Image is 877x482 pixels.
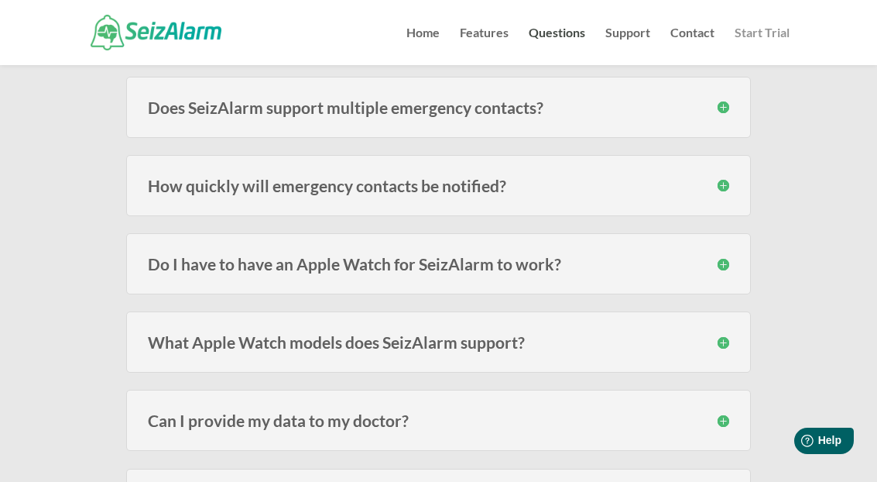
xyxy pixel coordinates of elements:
iframe: Help widget launcher [739,422,860,465]
a: Support [605,27,650,65]
img: SeizAlarm [91,15,221,50]
h3: Do I have to have an Apple Watch for SeizAlarm to work? [148,256,728,272]
a: Home [406,27,440,65]
h3: Can I provide my data to my doctor? [148,412,728,429]
a: Contact [670,27,714,65]
a: Start Trial [735,27,790,65]
h3: What Apple Watch models does SeizAlarm support? [148,334,728,350]
a: Features [460,27,509,65]
a: Questions [529,27,585,65]
h3: Does SeizAlarm support multiple emergency contacts? [148,99,728,115]
h3: How quickly will emergency contacts be notified? [148,177,728,194]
